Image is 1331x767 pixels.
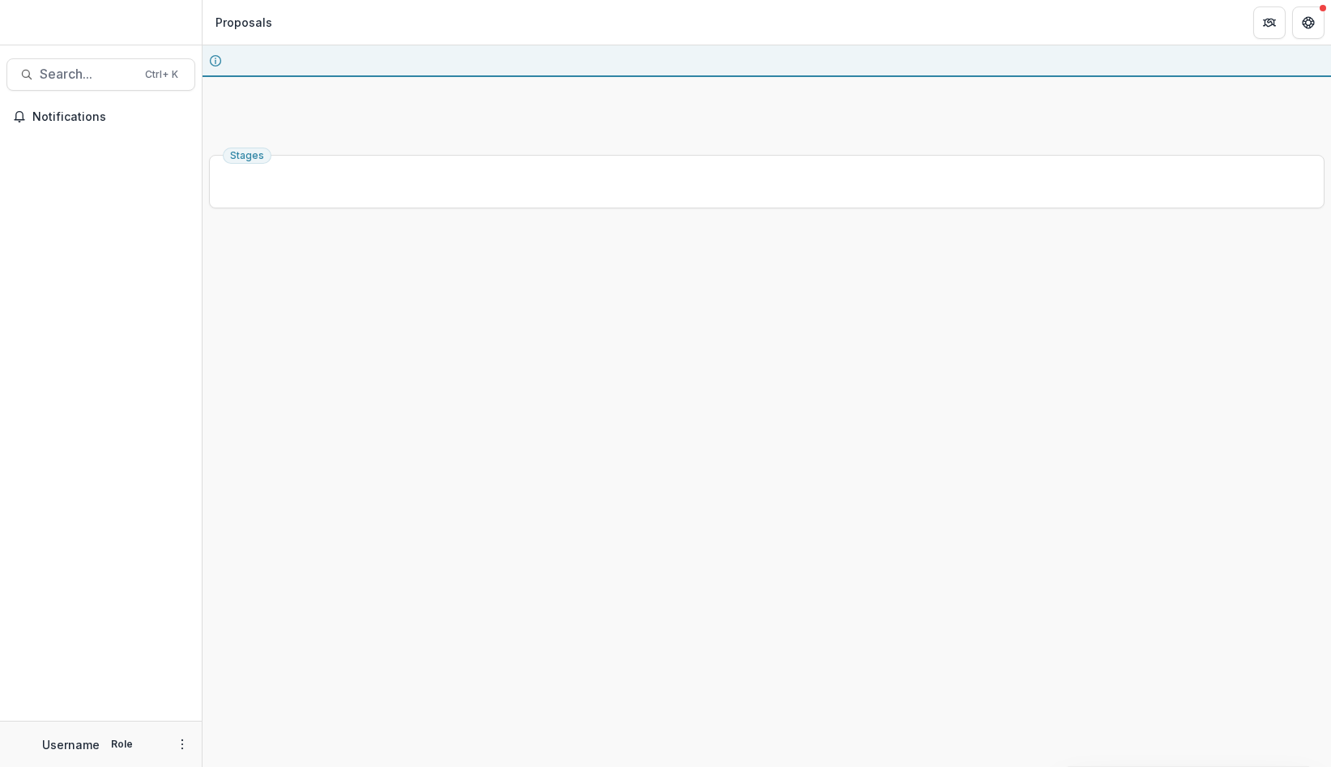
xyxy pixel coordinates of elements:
button: Notifications [6,104,195,130]
button: Get Help [1292,6,1325,39]
p: Role [106,737,138,752]
div: Ctrl + K [142,66,181,84]
p: Username [42,736,100,753]
span: Notifications [32,110,189,124]
span: Stages [230,150,264,161]
nav: breadcrumb [209,11,279,34]
button: Partners [1253,6,1286,39]
button: More [173,735,192,754]
div: Proposals [215,14,272,31]
span: Search... [40,66,135,82]
button: Search... [6,58,195,91]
